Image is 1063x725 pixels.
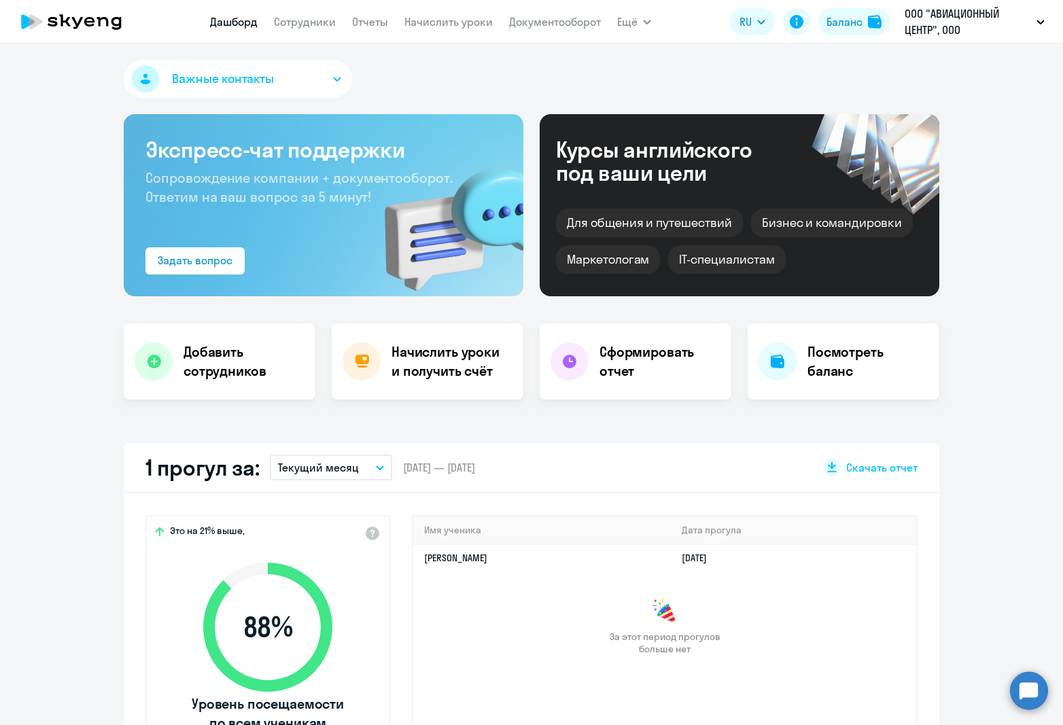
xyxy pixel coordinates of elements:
button: Задать вопрос [145,247,245,275]
span: Это на 21% выше, [170,525,245,541]
h4: Сформировать отчет [599,342,720,381]
h4: Начислить уроки и получить счёт [391,342,510,381]
div: Для общения и путешествий [556,209,743,237]
img: balance [868,15,882,29]
a: Документооборот [509,15,601,29]
p: ООО "АВИАЦИОННЫЙ ЦЕНТР", ООО "АВИАЦИОННЫЙ ЦЕНТР" [905,5,1031,38]
h4: Добавить сотрудников [184,342,304,381]
th: Дата прогула [671,516,916,544]
span: RU [739,14,752,30]
img: bg-img [365,143,523,296]
span: Важные контакты [172,70,274,88]
a: [PERSON_NAME] [424,552,487,564]
div: Баланс [826,14,862,30]
div: Задать вопрос [158,252,232,268]
button: Ещё [617,8,651,35]
p: Текущий месяц [278,459,359,476]
a: [DATE] [682,552,718,564]
div: IT-специалистам [668,245,785,274]
div: Курсы английского под ваши цели [556,138,788,184]
div: Бизнес и командировки [751,209,913,237]
a: Дашборд [210,15,258,29]
span: [DATE] — [DATE] [403,460,475,475]
h4: Посмотреть баланс [807,342,928,381]
button: Балансbalance [818,8,890,35]
h2: 1 прогул за: [145,454,259,481]
span: За этот период прогулов больше нет [608,631,722,655]
a: Начислить уроки [404,15,493,29]
button: RU [730,8,775,35]
a: Сотрудники [274,15,336,29]
a: Отчеты [352,15,388,29]
button: ООО "АВИАЦИОННЫЙ ЦЕНТР", ООО "АВИАЦИОННЫЙ ЦЕНТР" [898,5,1051,38]
th: Имя ученика [413,516,671,544]
img: congrats [651,598,678,625]
button: Текущий месяц [270,455,392,480]
div: Маркетологам [556,245,660,274]
h3: Экспресс-чат поддержки [145,136,502,163]
span: 88 % [190,611,346,643]
span: Ещё [617,14,638,30]
span: Скачать отчет [846,460,918,475]
button: Важные контакты [124,60,352,98]
span: Сопровождение компании + документооборот. Ответим на ваш вопрос за 5 минут! [145,169,453,205]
